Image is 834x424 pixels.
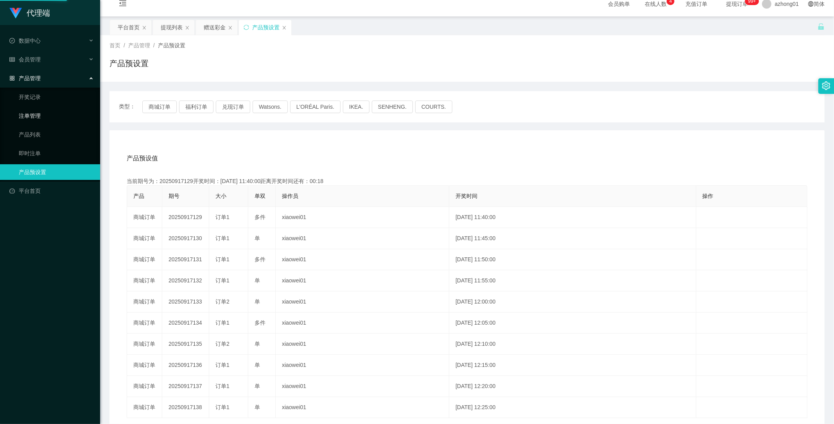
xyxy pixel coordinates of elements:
[9,8,22,19] img: logo.9652507e.png
[179,101,213,113] button: 福利订单
[276,334,449,355] td: xiaowei01
[449,376,696,397] td: [DATE] 12:20:00
[276,376,449,397] td: xiaowei01
[128,42,150,49] span: 产品管理
[19,108,94,124] a: 注单管理
[162,355,209,376] td: 20250917136
[722,1,752,7] span: 提现订单
[162,397,209,418] td: 20250917138
[282,193,298,199] span: 操作员
[153,42,155,49] span: /
[204,20,226,35] div: 赠送彩金
[185,25,190,30] i: 图标: close
[252,20,280,35] div: 产品预设置
[244,25,249,30] i: 图标: sync
[162,249,209,270] td: 20250917131
[215,193,226,199] span: 大小
[449,355,696,376] td: [DATE] 12:15:00
[162,334,209,355] td: 20250917135
[449,313,696,334] td: [DATE] 12:05:00
[703,193,714,199] span: 操作
[255,404,260,410] span: 单
[682,1,711,7] span: 充值订单
[158,42,185,49] span: 产品预设置
[19,89,94,105] a: 开奖记录
[215,383,230,389] span: 订单1
[215,404,230,410] span: 订单1
[118,20,140,35] div: 平台首页
[19,146,94,161] a: 即时注单
[127,291,162,313] td: 商城订单
[276,228,449,249] td: xiaowei01
[276,270,449,291] td: xiaowei01
[109,42,120,49] span: 首页
[127,313,162,334] td: 商城订单
[255,362,260,368] span: 单
[372,101,413,113] button: SENHENG.
[228,25,233,30] i: 图标: close
[449,270,696,291] td: [DATE] 11:55:00
[162,228,209,249] td: 20250917130
[449,291,696,313] td: [DATE] 12:00:00
[127,249,162,270] td: 商城订单
[9,75,41,81] span: 产品管理
[449,228,696,249] td: [DATE] 11:45:00
[127,207,162,228] td: 商城订单
[9,9,50,16] a: 代理端
[808,1,814,7] i: 图标: global
[127,397,162,418] td: 商城订单
[215,341,230,347] span: 订单2
[290,101,341,113] button: L'ORÉAL Paris.
[255,193,265,199] span: 单双
[216,101,250,113] button: 兑现订单
[818,23,825,30] i: 图标: unlock
[255,320,265,326] span: 多件
[449,207,696,228] td: [DATE] 11:40:00
[27,0,50,25] h1: 代理端
[255,341,260,347] span: 单
[9,56,41,63] span: 会员管理
[276,249,449,270] td: xiaowei01
[215,298,230,305] span: 订单2
[215,256,230,262] span: 订单1
[253,101,288,113] button: Watsons.
[255,383,260,389] span: 单
[133,193,144,199] span: 产品
[343,101,369,113] button: IKEA.
[161,20,183,35] div: 提现列表
[449,397,696,418] td: [DATE] 12:25:00
[255,256,265,262] span: 多件
[215,214,230,220] span: 订单1
[255,235,260,241] span: 单
[282,25,287,30] i: 图标: close
[127,334,162,355] td: 商城订单
[276,355,449,376] td: xiaowei01
[276,397,449,418] td: xiaowei01
[276,291,449,313] td: xiaowei01
[119,101,142,113] span: 类型：
[142,25,147,30] i: 图标: close
[449,334,696,355] td: [DATE] 12:10:00
[215,235,230,241] span: 订单1
[255,214,265,220] span: 多件
[109,57,149,69] h1: 产品预设置
[127,154,158,163] span: 产品预设值
[215,277,230,284] span: 订单1
[415,101,452,113] button: COURTS.
[641,1,671,7] span: 在线人数
[169,193,179,199] span: 期号
[9,38,41,44] span: 数据中心
[127,228,162,249] td: 商城订单
[456,193,477,199] span: 开奖时间
[276,207,449,228] td: xiaowei01
[9,183,94,199] a: 图标: dashboard平台首页
[9,57,15,62] i: 图标: table
[162,291,209,313] td: 20250917133
[255,298,260,305] span: 单
[162,207,209,228] td: 20250917129
[162,313,209,334] td: 20250917134
[127,270,162,291] td: 商城订单
[19,164,94,180] a: 产品预设置
[9,75,15,81] i: 图标: appstore-o
[215,320,230,326] span: 订单1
